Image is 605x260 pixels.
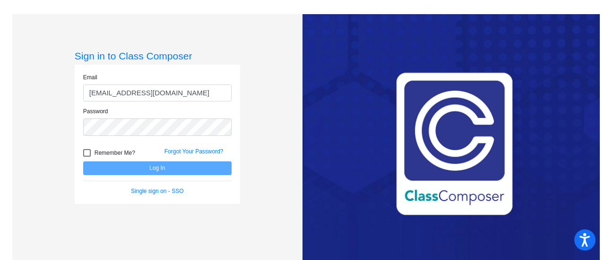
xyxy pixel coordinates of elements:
[131,188,183,194] a: Single sign on - SSO
[83,161,232,175] button: Log In
[164,148,224,155] a: Forgot Your Password?
[95,147,135,159] span: Remember Me?
[83,107,108,116] label: Password
[75,50,240,62] h3: Sign in to Class Composer
[83,73,97,82] label: Email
